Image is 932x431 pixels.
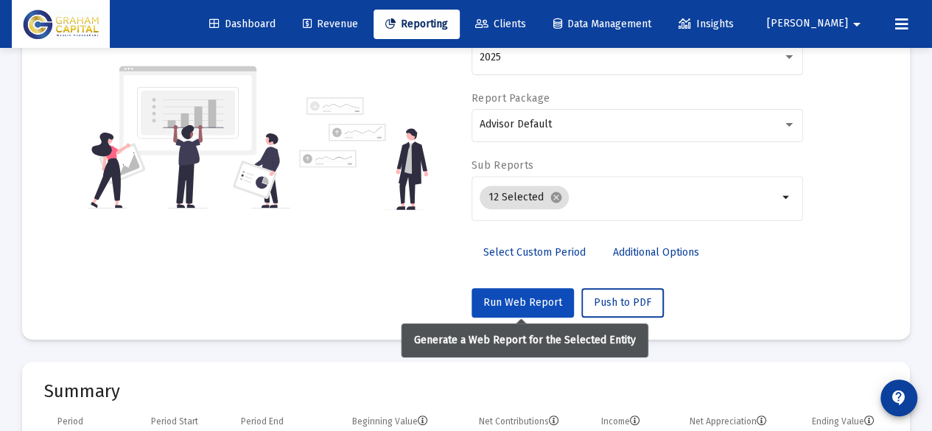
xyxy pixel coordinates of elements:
[679,18,734,30] span: Insights
[303,18,358,30] span: Revenue
[299,97,428,210] img: reporting-alt
[553,18,651,30] span: Data Management
[480,186,569,209] mat-chip: 12 Selected
[601,416,640,427] div: Income
[690,416,767,427] div: Net Appreciation
[385,18,448,30] span: Reporting
[472,288,574,318] button: Run Web Report
[767,18,848,30] span: [PERSON_NAME]
[472,92,550,105] label: Report Package
[581,288,664,318] button: Push to PDF
[151,416,198,427] div: Period Start
[749,9,883,38] button: [PERSON_NAME]
[480,118,552,130] span: Advisor Default
[594,296,651,309] span: Push to PDF
[472,159,533,172] label: Sub Reports
[848,10,866,39] mat-icon: arrow_drop_down
[463,10,538,39] a: Clients
[483,296,562,309] span: Run Web Report
[667,10,746,39] a: Insights
[44,384,888,399] mat-card-title: Summary
[542,10,663,39] a: Data Management
[478,416,558,427] div: Net Contributions
[480,51,501,63] span: 2025
[778,189,796,206] mat-icon: arrow_drop_down
[475,18,526,30] span: Clients
[812,416,875,427] div: Ending Value
[57,416,83,427] div: Period
[890,389,908,407] mat-icon: contact_support
[291,10,370,39] a: Revenue
[241,416,284,427] div: Period End
[374,10,460,39] a: Reporting
[613,246,699,259] span: Additional Options
[197,10,287,39] a: Dashboard
[483,246,586,259] span: Select Custom Period
[480,183,778,212] mat-chip-list: Selection
[352,416,428,427] div: Beginning Value
[88,64,290,210] img: reporting
[550,191,563,204] mat-icon: cancel
[209,18,276,30] span: Dashboard
[23,10,99,39] img: Dashboard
